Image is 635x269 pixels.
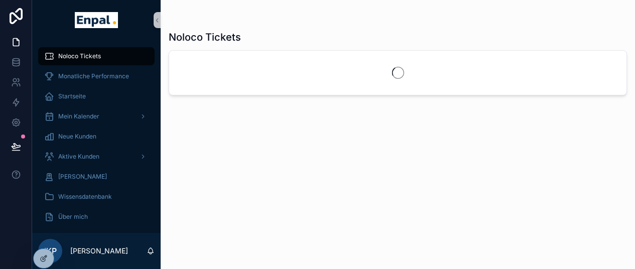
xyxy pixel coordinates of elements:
a: [PERSON_NAME] [38,168,155,186]
a: Wissensdatenbank [38,188,155,206]
a: Startseite [38,87,155,105]
span: Neue Kunden [58,132,96,141]
span: Startseite [58,92,86,100]
span: Aktive Kunden [58,153,99,161]
span: Noloco Tickets [58,52,101,60]
a: Monatliche Performance [38,67,155,85]
a: Mein Kalender [38,107,155,125]
a: Noloco Tickets [38,47,155,65]
p: [PERSON_NAME] [70,246,128,256]
a: Neue Kunden [38,127,155,146]
span: Wissensdatenbank [58,193,112,201]
span: Monatliche Performance [58,72,129,80]
div: scrollable content [32,40,161,233]
img: App logo [75,12,117,28]
a: Über mich [38,208,155,226]
span: IKP [44,245,57,257]
a: Aktive Kunden [38,148,155,166]
h1: Noloco Tickets [169,30,241,44]
span: Über mich [58,213,88,221]
span: Mein Kalender [58,112,99,120]
span: [PERSON_NAME] [58,173,107,181]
